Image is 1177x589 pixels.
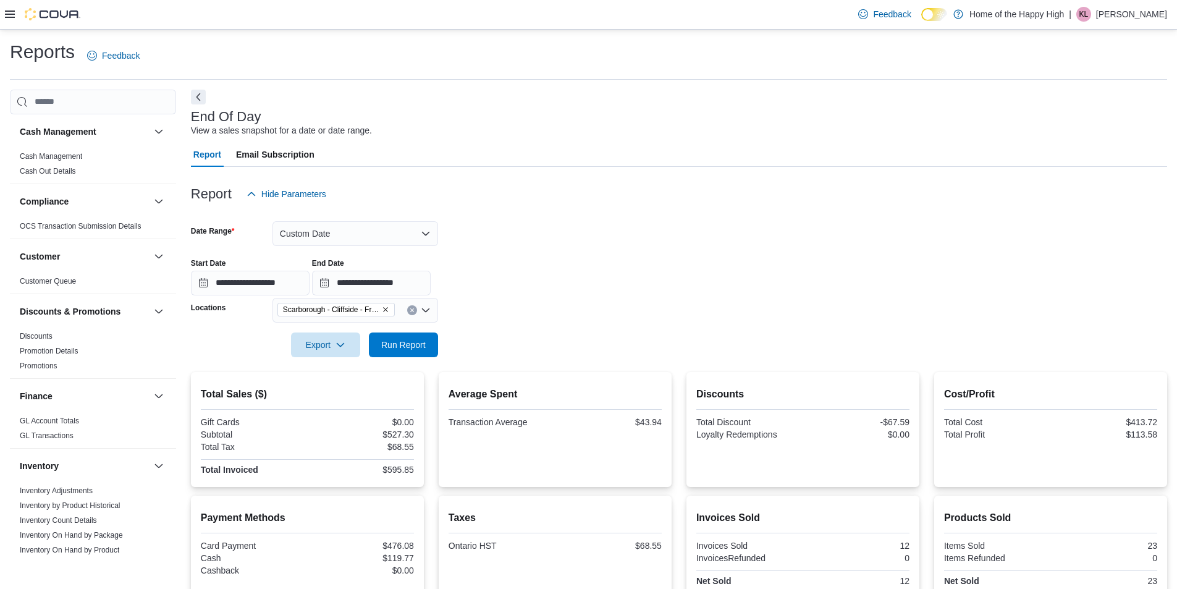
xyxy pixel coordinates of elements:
span: Export [298,333,353,357]
div: InvoicesRefunded [696,553,801,563]
span: Feedback [102,49,140,62]
h2: Discounts [696,387,909,402]
div: $0.00 [310,417,414,427]
h2: Total Sales ($) [201,387,414,402]
div: Discounts & Promotions [10,329,176,378]
div: Transaction Average [449,417,553,427]
h2: Average Spent [449,387,662,402]
a: Feedback [853,2,916,27]
h3: End Of Day [191,109,261,124]
div: Card Payment [201,541,305,551]
div: View a sales snapshot for a date or date range. [191,124,372,137]
div: $0.00 [310,566,414,575]
div: Total Tax [201,442,305,452]
input: Press the down key to open a popover containing a calendar. [191,271,310,295]
div: 12 [805,576,909,586]
h3: Discounts & Promotions [20,305,120,318]
div: $119.77 [310,553,414,563]
h3: Compliance [20,195,69,208]
strong: Total Invoiced [201,465,258,475]
div: Ontario HST [449,541,553,551]
button: Finance [20,390,149,402]
a: Inventory Adjustments [20,486,93,495]
button: Compliance [20,195,149,208]
h2: Invoices Sold [696,511,909,525]
span: Promotions [20,361,57,371]
a: Cash Out Details [20,167,76,176]
div: 0 [805,553,909,563]
a: Inventory On Hand by Product [20,546,119,554]
span: Run Report [381,339,426,351]
span: Scarborough - Cliffside - Friendly Stranger [277,303,395,316]
span: Inventory On Hand by Product [20,545,119,555]
button: Customer [151,249,166,264]
span: Scarborough - Cliffside - Friendly Stranger [283,303,379,316]
div: $413.72 [1053,417,1157,427]
span: Inventory by Product Historical [20,501,120,511]
div: $527.30 [310,430,414,439]
a: Inventory by Product Historical [20,501,120,510]
button: Finance [151,389,166,404]
button: Compliance [151,194,166,209]
span: Promotion Details [20,346,78,356]
h3: Customer [20,250,60,263]
div: $113.58 [1053,430,1157,439]
button: Open list of options [421,305,431,315]
span: Report [193,142,221,167]
h2: Products Sold [944,511,1157,525]
input: Press the down key to open a popover containing a calendar. [312,271,431,295]
div: $68.55 [310,442,414,452]
div: Total Cost [944,417,1048,427]
div: Customer [10,274,176,294]
a: Inventory Count Details [20,516,97,525]
div: Cashback [201,566,305,575]
input: Dark Mode [921,8,947,21]
span: Hide Parameters [261,188,326,200]
span: GL Transactions [20,431,74,441]
span: Inventory Adjustments [20,486,93,496]
p: | [1069,7,1071,22]
div: 12 [805,541,909,551]
h2: Payment Methods [201,511,414,525]
p: [PERSON_NAME] [1096,7,1167,22]
button: Export [291,333,360,357]
button: Cash Management [151,124,166,139]
label: Start Date [191,258,226,268]
div: Total Profit [944,430,1048,439]
a: GL Transactions [20,431,74,440]
button: Inventory [151,459,166,473]
h2: Taxes [449,511,662,525]
button: Run Report [369,333,438,357]
div: -$67.59 [805,417,909,427]
a: OCS Transaction Submission Details [20,222,141,231]
div: $595.85 [310,465,414,475]
button: Discounts & Promotions [151,304,166,319]
div: $476.08 [310,541,414,551]
span: Dark Mode [921,21,922,22]
div: 23 [1053,576,1157,586]
div: Items Sold [944,541,1048,551]
div: $0.00 [805,430,909,439]
span: Cash Out Details [20,166,76,176]
div: Loyalty Redemptions [696,430,801,439]
button: Clear input [407,305,417,315]
button: Next [191,90,206,104]
label: End Date [312,258,344,268]
span: Cash Management [20,151,82,161]
button: Remove Scarborough - Cliffside - Friendly Stranger from selection in this group [382,306,389,313]
div: 0 [1053,553,1157,563]
h3: Report [191,187,232,201]
p: Home of the Happy High [969,7,1064,22]
div: Cash [201,553,305,563]
a: Customer Queue [20,277,76,286]
button: Hide Parameters [242,182,331,206]
h3: Finance [20,390,53,402]
strong: Net Sold [944,576,979,586]
h3: Cash Management [20,125,96,138]
h1: Reports [10,40,75,64]
div: Kiera Laughton [1076,7,1091,22]
button: Customer [20,250,149,263]
a: Discounts [20,332,53,341]
div: 23 [1053,541,1157,551]
div: Compliance [10,219,176,239]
